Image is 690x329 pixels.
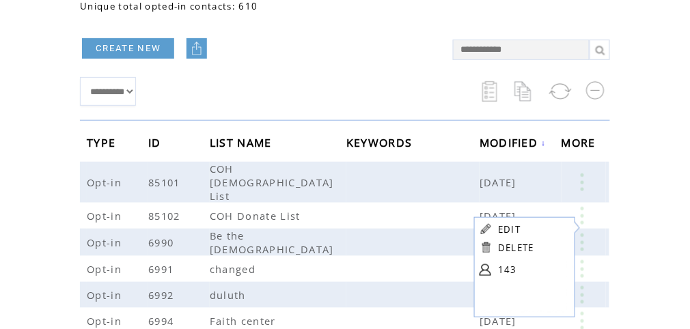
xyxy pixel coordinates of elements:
[498,259,566,280] a: 143
[87,209,125,223] span: Opt-in
[148,262,177,276] span: 6991
[210,209,304,223] span: COH Donate List
[87,132,119,157] span: TYPE
[148,132,165,157] span: ID
[148,138,165,146] a: ID
[87,288,125,302] span: Opt-in
[190,42,204,55] img: upload.png
[210,288,249,302] span: duluth
[148,314,177,328] span: 6994
[210,138,275,146] a: LIST NAME
[210,314,279,328] span: Faith center
[562,132,599,157] span: MORE
[87,262,125,276] span: Opt-in
[87,235,125,249] span: Opt-in
[210,162,334,203] span: COH [DEMOGRAPHIC_DATA] List
[480,139,547,147] a: MODIFIED↓
[210,262,259,276] span: changed
[210,229,337,256] span: Be the [DEMOGRAPHIC_DATA]
[82,38,174,59] a: CREATE NEW
[346,132,416,157] span: KEYWORDS
[148,235,177,249] span: 6990
[346,138,416,146] a: KEYWORDS
[148,175,184,189] span: 85101
[498,223,521,235] a: EDIT
[498,242,534,254] a: DELETE
[480,175,520,189] span: [DATE]
[87,175,125,189] span: Opt-in
[480,209,520,223] span: [DATE]
[87,138,119,146] a: TYPE
[87,314,125,328] span: Opt-in
[148,209,184,223] span: 85102
[148,288,177,302] span: 6992
[210,132,275,157] span: LIST NAME
[480,132,542,157] span: MODIFIED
